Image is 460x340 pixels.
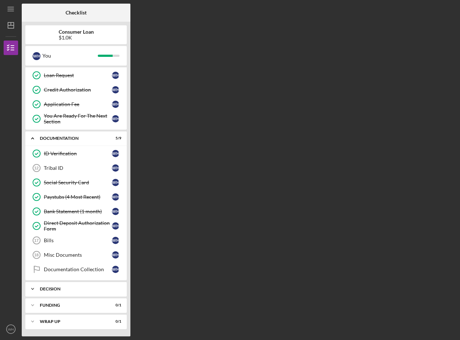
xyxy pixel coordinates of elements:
[29,175,123,190] a: Social Security CardWH
[29,204,123,219] a: Bank Statement (1 month)WH
[112,86,119,93] div: W H
[40,136,103,140] div: Documentation
[42,50,98,62] div: You
[112,251,119,259] div: W H
[40,303,103,307] div: Funding
[44,72,112,78] div: Loan Request
[108,319,121,324] div: 0 / 1
[112,179,119,186] div: W H
[112,115,119,122] div: W H
[44,165,112,171] div: Tribal ID
[44,209,112,214] div: Bank Statement (1 month)
[44,113,112,125] div: You Are Ready For The Next Section
[29,83,123,97] a: Credit AuthorizationWH
[29,112,123,126] a: You Are Ready For The Next SectionWH
[59,35,94,41] div: $1.0K
[44,180,112,185] div: Social Security Card
[112,222,119,230] div: W H
[40,287,118,291] div: Decision
[44,194,112,200] div: Paystubs (4 Most Recent)
[108,303,121,307] div: 0 / 1
[29,190,123,204] a: Paystubs (4 Most Recent)WH
[34,166,38,170] tspan: 12
[44,87,112,93] div: Credit Authorization
[44,151,112,156] div: ID Verification
[8,327,14,331] text: WH
[112,101,119,108] div: W H
[29,233,123,248] a: 17BillsWH
[29,219,123,233] a: Direct Deposit Authorization FormWH
[40,319,103,324] div: Wrap up
[29,262,123,277] a: Documentation CollectionWH
[44,220,112,232] div: Direct Deposit Authorization Form
[112,266,119,273] div: W H
[29,248,123,262] a: 18Misc DocumentsWH
[44,101,112,107] div: Application Fee
[59,29,94,35] b: Consumer Loan
[44,238,112,243] div: Bills
[29,68,123,83] a: Loan RequestWH
[112,193,119,201] div: W H
[108,136,121,140] div: 5 / 9
[112,164,119,172] div: W H
[112,208,119,215] div: W H
[29,161,123,175] a: 12Tribal IDWH
[112,150,119,157] div: W H
[44,252,112,258] div: Misc Documents
[112,237,119,244] div: W H
[112,72,119,79] div: W H
[34,253,38,257] tspan: 18
[34,238,38,243] tspan: 17
[4,322,18,336] button: WH
[66,10,87,16] b: Checklist
[44,266,112,272] div: Documentation Collection
[29,97,123,112] a: Application FeeWH
[29,146,123,161] a: ID VerificationWH
[33,52,41,60] div: W H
